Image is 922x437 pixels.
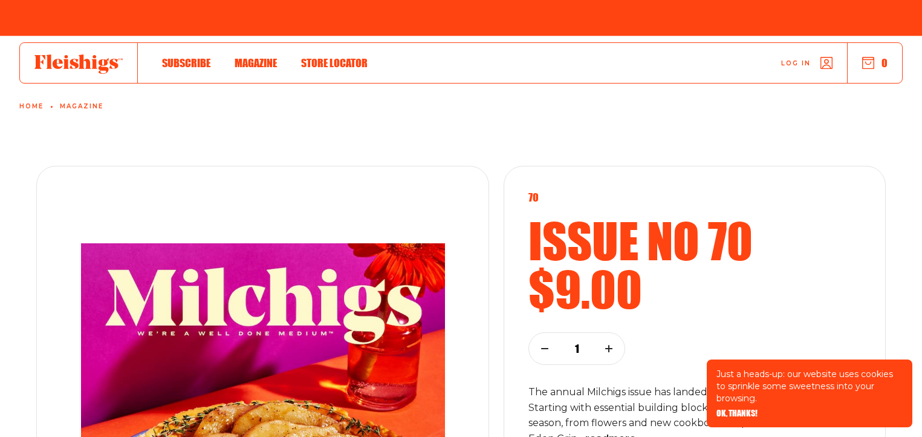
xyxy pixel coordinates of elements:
[19,103,44,110] a: Home
[162,54,210,71] a: Subscribe
[862,56,888,70] button: 0
[528,216,861,264] h2: Issue no 70
[301,56,368,70] span: Store locator
[528,191,861,204] p: 70
[528,264,861,313] h2: $9.00
[301,54,368,71] a: Store locator
[569,342,585,355] p: 1
[60,103,103,110] a: Magazine
[781,59,811,68] span: Log in
[716,409,758,418] button: OK, THANKS!
[781,57,833,69] a: Log in
[716,368,903,404] p: Just a heads-up: our website uses cookies to sprinkle some sweetness into your browsing.
[235,54,277,71] a: Magazine
[235,56,277,70] span: Magazine
[162,56,210,70] span: Subscribe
